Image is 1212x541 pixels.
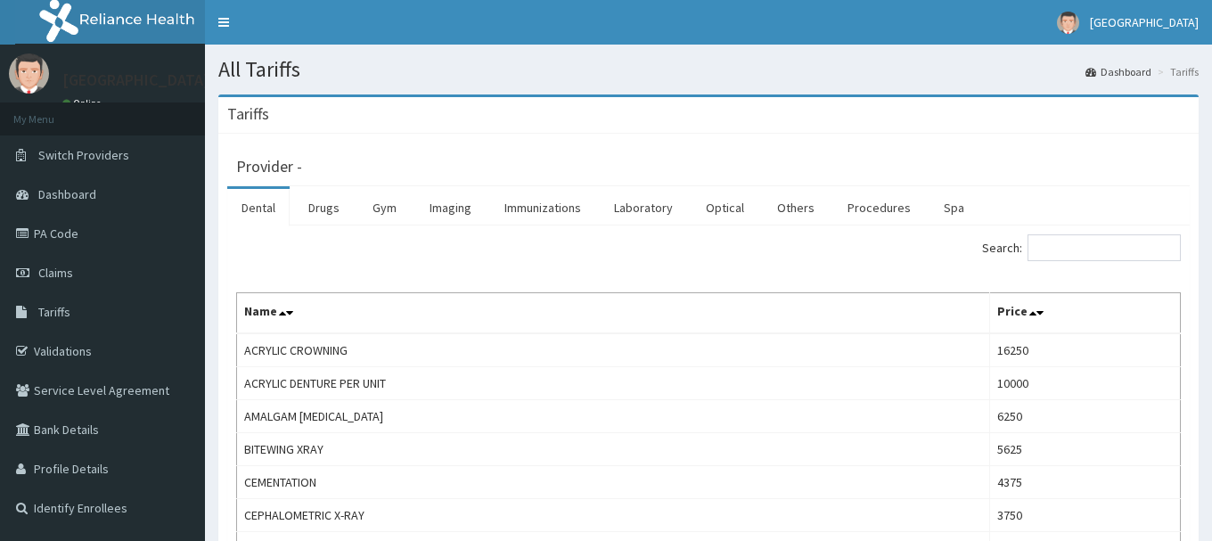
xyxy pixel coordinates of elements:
[237,466,990,499] td: CEMENTATION
[38,265,73,281] span: Claims
[237,499,990,532] td: CEPHALOMETRIC X-RAY
[1090,14,1199,30] span: [GEOGRAPHIC_DATA]
[1057,12,1079,34] img: User Image
[1153,64,1199,79] li: Tariffs
[989,293,1180,334] th: Price
[227,106,269,122] h3: Tariffs
[237,400,990,433] td: AMALGAM [MEDICAL_DATA]
[989,333,1180,367] td: 16250
[294,189,354,226] a: Drugs
[38,147,129,163] span: Switch Providers
[982,234,1181,261] label: Search:
[989,367,1180,400] td: 10000
[989,499,1180,532] td: 3750
[989,466,1180,499] td: 4375
[237,293,990,334] th: Name
[227,189,290,226] a: Dental
[692,189,758,226] a: Optical
[989,400,1180,433] td: 6250
[1028,234,1181,261] input: Search:
[989,433,1180,466] td: 5625
[833,189,925,226] a: Procedures
[236,159,302,175] h3: Provider -
[237,333,990,367] td: ACRYLIC CROWNING
[62,97,105,110] a: Online
[218,58,1199,81] h1: All Tariffs
[600,189,687,226] a: Laboratory
[237,367,990,400] td: ACRYLIC DENTURE PER UNIT
[38,304,70,320] span: Tariffs
[1085,64,1151,79] a: Dashboard
[38,186,96,202] span: Dashboard
[763,189,829,226] a: Others
[490,189,595,226] a: Immunizations
[929,189,979,226] a: Spa
[358,189,411,226] a: Gym
[415,189,486,226] a: Imaging
[237,433,990,466] td: BITEWING XRAY
[62,72,209,88] p: [GEOGRAPHIC_DATA]
[9,53,49,94] img: User Image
